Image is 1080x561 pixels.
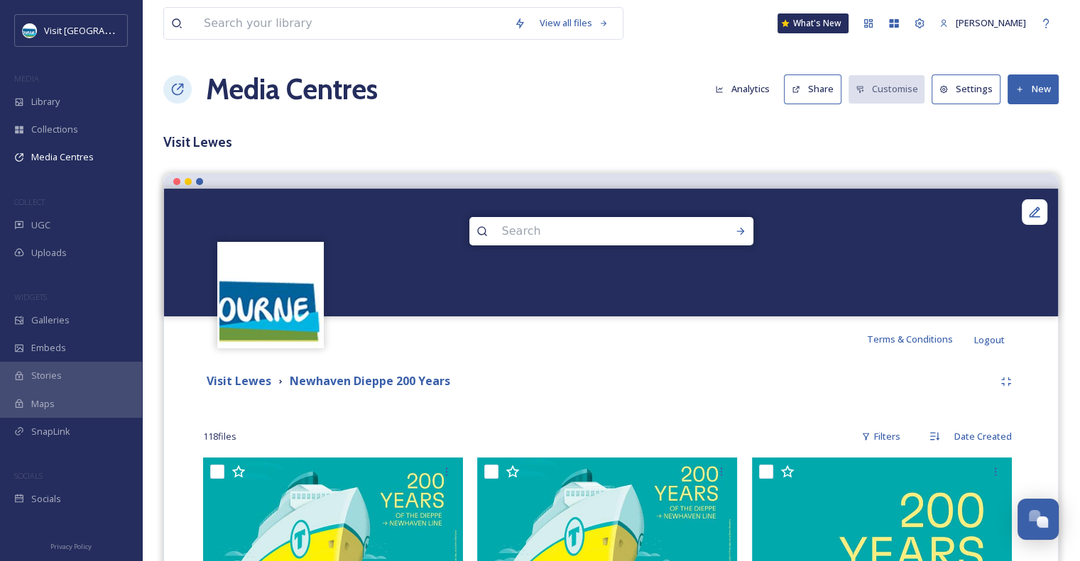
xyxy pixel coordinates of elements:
a: Media Centres [206,68,378,111]
a: Analytics [708,75,784,103]
div: Date Created [947,423,1019,450]
span: WIDGETS [14,291,47,302]
span: Media Centres [31,150,94,164]
button: Analytics [708,75,777,103]
span: Socials [31,492,61,506]
button: Open Chat [1018,499,1059,540]
span: MEDIA [14,73,39,84]
span: Privacy Policy [50,542,92,551]
span: SOCIALS [14,470,43,481]
span: Uploads [31,246,67,260]
span: Galleries [31,313,70,327]
strong: Visit Lewes [207,373,271,389]
h3: Visit Lewes [163,132,1059,152]
span: UGC [31,218,50,232]
button: Settings [932,74,1000,104]
span: Collections [31,123,78,136]
a: Terms & Conditions [867,331,974,348]
span: [PERSON_NAME] [956,16,1026,29]
a: View all files [533,9,616,37]
span: SnapLink [31,425,70,438]
a: What's New [778,13,849,33]
span: 118 file s [203,430,236,443]
span: Embeds [31,341,66,355]
span: Logout [974,333,1005,346]
a: [PERSON_NAME] [932,9,1033,37]
a: Settings [932,74,1008,104]
button: Customise [849,75,925,103]
input: Search [495,216,689,247]
span: Library [31,95,60,109]
input: Search your library [197,8,507,39]
a: Privacy Policy [50,537,92,554]
span: Stories [31,369,62,382]
strong: Newhaven Dieppe 200 Years [290,373,450,389]
span: Visit [GEOGRAPHIC_DATA] and [GEOGRAPHIC_DATA] [44,23,265,37]
div: Filters [854,423,907,450]
img: Capture.JPG [219,243,322,346]
img: Capture.JPG [23,23,37,38]
a: Customise [849,75,932,103]
span: Terms & Conditions [867,333,953,345]
button: Share [784,74,841,104]
button: New [1008,74,1059,104]
span: COLLECT [14,196,45,207]
span: Maps [31,397,55,411]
